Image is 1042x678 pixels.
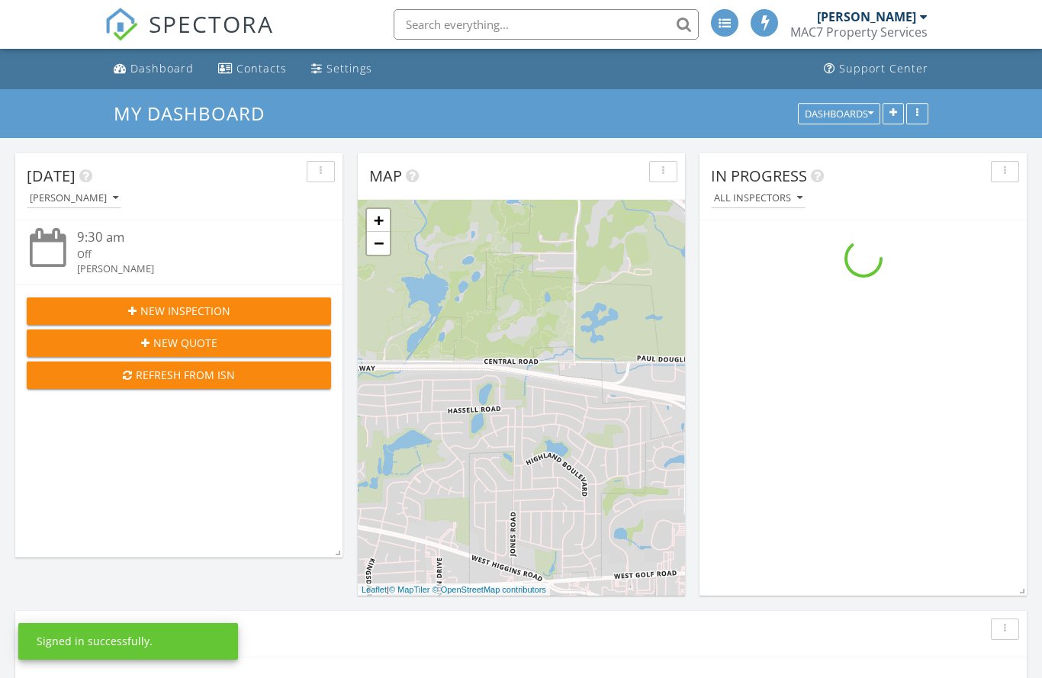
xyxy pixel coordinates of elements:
[818,55,934,83] a: Support Center
[27,329,331,357] button: New Quote
[77,262,305,276] div: [PERSON_NAME]
[105,21,274,53] a: SPECTORA
[105,8,138,41] img: The Best Home Inspection Software - Spectora
[77,247,305,262] div: Off
[37,634,153,649] div: Signed in successfully.
[27,188,121,209] button: [PERSON_NAME]
[140,303,230,319] span: New Inspection
[27,297,331,325] button: New Inspection
[369,165,402,186] span: Map
[367,232,390,255] a: Zoom out
[305,55,378,83] a: Settings
[108,55,200,83] a: Dashboard
[839,61,928,76] div: Support Center
[394,9,699,40] input: Search everything...
[77,228,305,247] div: 9:30 am
[236,61,287,76] div: Contacts
[212,55,293,83] a: Contacts
[27,361,331,389] button: Refresh from ISN
[358,583,550,596] div: |
[798,103,880,124] button: Dashboards
[790,24,928,40] div: MAC7 Property Services
[39,367,319,383] div: Refresh from ISN
[362,585,387,594] a: Leaflet
[114,101,278,126] a: My Dashboard
[153,335,217,351] span: New Quote
[27,165,76,186] span: [DATE]
[714,193,802,204] div: All Inspectors
[805,108,873,119] div: Dashboards
[711,165,807,186] span: In Progress
[817,9,916,24] div: [PERSON_NAME]
[367,209,390,232] a: Zoom in
[389,585,430,594] a: © MapTiler
[149,8,274,40] span: SPECTORA
[326,61,372,76] div: Settings
[130,61,194,76] div: Dashboard
[433,585,546,594] a: © OpenStreetMap contributors
[711,188,806,209] button: All Inspectors
[30,193,118,204] div: [PERSON_NAME]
